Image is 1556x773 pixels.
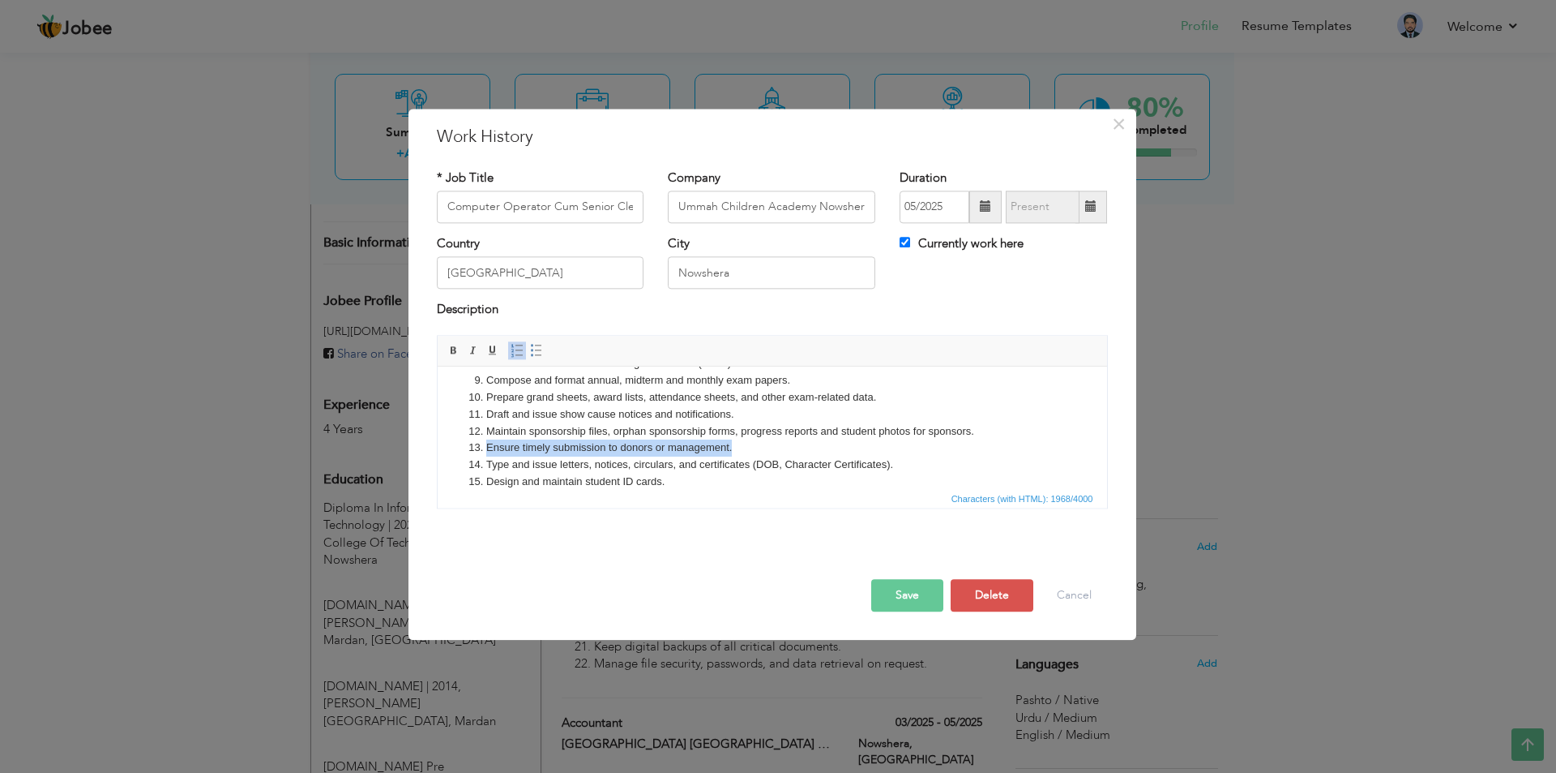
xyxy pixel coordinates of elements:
a: Bold [445,341,463,359]
a: Underline [484,341,502,359]
label: * Job Title [437,170,494,187]
input: Currently work here [900,237,910,247]
div: Statistics [948,492,1098,506]
a: Insert/Remove Bulleted List [528,341,545,359]
label: Currently work here [900,235,1024,252]
li: Design and maintain student ID cards. [49,107,621,124]
label: Country [437,235,480,252]
label: City [668,235,690,252]
label: Description [437,302,498,319]
h3: Work History [437,125,1108,149]
input: From [900,191,969,223]
span: Characters (with HTML): 1968/4000 [948,492,1096,506]
button: Delete [951,579,1033,612]
a: Italic [464,341,482,359]
input: Present [1006,191,1079,223]
button: Save [871,579,943,612]
a: Insert/Remove Numbered List [508,341,526,359]
button: Close [1106,111,1132,137]
button: Cancel [1041,579,1108,612]
iframe: Rich Text Editor, workEditor [438,367,1107,488]
span: × [1112,110,1126,139]
label: Company [668,170,720,187]
label: Duration [900,170,947,187]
